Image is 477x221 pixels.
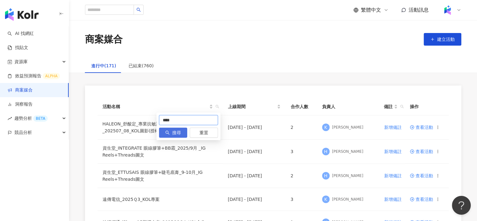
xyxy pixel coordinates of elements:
a: 查看活動 [410,174,433,178]
span: 上線期間 [228,103,276,110]
span: 新增備註 [384,173,402,178]
a: 查看活動 [410,149,433,154]
a: 商案媒合 [8,87,33,93]
span: 活動名稱 [103,103,208,110]
span: K [324,196,327,203]
span: 新增備註 [384,197,402,202]
span: search [165,130,170,135]
td: 3 [286,140,317,164]
td: 3 [286,188,317,211]
td: 2 [286,115,317,140]
span: 重置 [199,128,208,138]
td: [DATE] - [DATE] [223,164,286,188]
span: 新增備註 [384,149,402,154]
div: [PERSON_NAME] [332,149,363,154]
span: H [324,148,327,155]
span: 新增備註 [384,125,402,130]
td: 遠傳電信_2025Ｑ3_KOL專案 [98,188,223,211]
td: [DATE] - [DATE] [223,188,286,211]
div: [PERSON_NAME] [332,197,363,202]
a: searchAI 找網紅 [8,30,34,37]
span: search [214,102,220,111]
img: Kolr%20app%20icon%20%281%29.png [442,4,453,16]
td: 2 [286,164,317,188]
a: 查看活動 [410,125,433,130]
button: 新增備註 [384,121,402,134]
span: search [399,102,405,111]
td: [DATE] - [DATE] [223,140,286,164]
div: BETA [33,115,48,122]
div: 已結束(760) [129,62,154,69]
a: 查看活動 [410,197,433,202]
span: rise [8,116,12,121]
span: 繁體中文 [361,7,381,14]
a: 找貼文 [8,45,28,51]
th: 備註 [379,98,408,115]
div: [PERSON_NAME] [332,173,363,179]
span: search [215,105,219,108]
button: 搜尋 [159,128,187,138]
span: 競品分析 [14,125,32,140]
th: 上線期間 [223,98,286,115]
td: 資生堂_ETTUSAIS 眼線膠筆+睫毛底膏_9-10月_IG Reels+Threads圖文 [98,164,223,188]
span: 搜尋 [172,128,181,138]
span: 備註 [384,103,393,110]
th: 負責人 [317,98,379,115]
iframe: Help Scout Beacon - Open [452,196,471,215]
td: [DATE] - [DATE] [223,115,286,140]
button: 新增備註 [384,145,402,158]
span: search [400,105,404,108]
a: 洞察報告 [8,101,33,108]
button: 新增備註 [384,193,402,206]
div: [PERSON_NAME] [332,125,363,130]
img: logo [5,8,39,21]
th: 操作 [405,98,449,115]
button: 重置 [190,128,218,138]
span: 建立活動 [437,37,455,42]
span: 趨勢分析 [14,111,48,125]
span: K [324,124,327,131]
span: 活動訊息 [409,7,429,13]
div: 進行中(171) [91,62,116,69]
span: H [324,172,327,179]
span: 資源庫 [14,55,28,69]
td: 資生堂_INTEGRATE 眼線膠筆+BB霜_2025/9月 _IG Reels+Threads圖文 [98,140,223,164]
td: HALEON_舒酸定_專業抗敏護齦強化琺瑯質牙膏_202507_08_KOL圖影(授權2) [98,115,223,140]
th: 活動名稱 [98,98,223,115]
th: 合作人數 [286,98,317,115]
button: 建立活動 [424,33,461,46]
button: 新增備註 [384,169,402,182]
div: 商案媒合 [85,33,123,46]
span: search [136,8,141,12]
a: 效益預測報告ALPHA [8,73,60,79]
